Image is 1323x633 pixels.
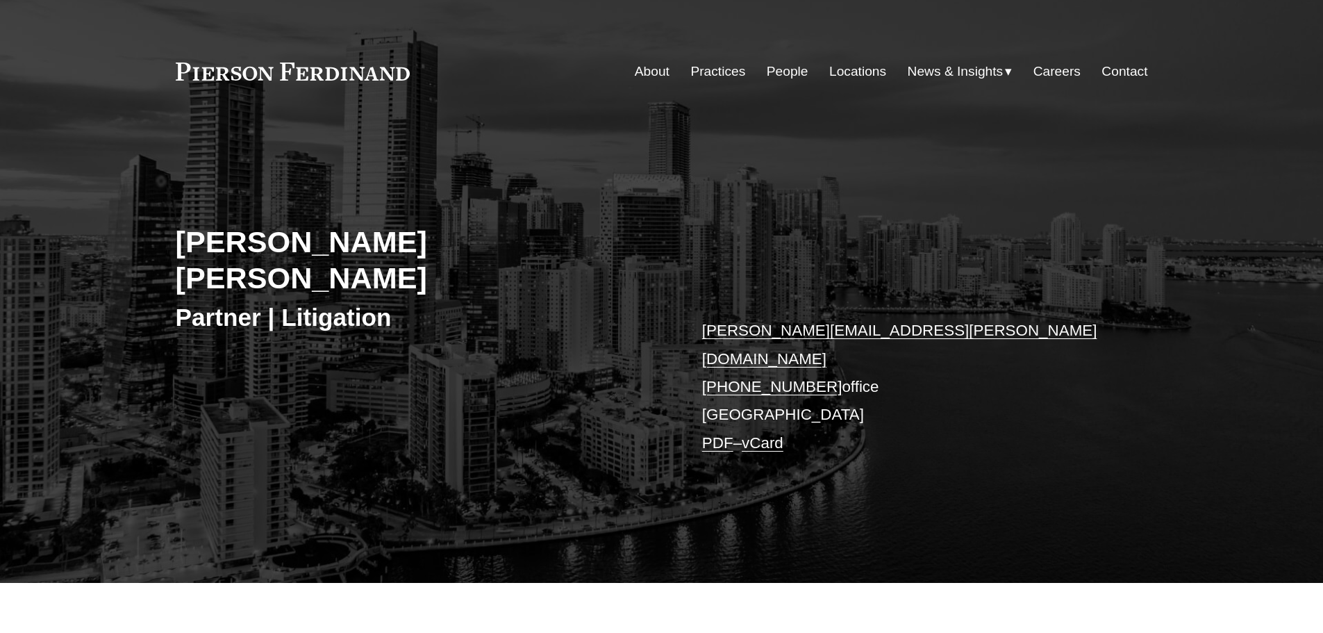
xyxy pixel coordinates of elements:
[702,378,842,395] a: [PHONE_NUMBER]
[690,58,745,85] a: Practices
[1033,58,1081,85] a: Careers
[829,58,886,85] a: Locations
[702,322,1097,367] a: [PERSON_NAME][EMAIL_ADDRESS][PERSON_NAME][DOMAIN_NAME]
[176,302,662,333] h3: Partner | Litigation
[702,317,1107,457] p: office [GEOGRAPHIC_DATA] –
[176,224,662,297] h2: [PERSON_NAME] [PERSON_NAME]
[635,58,669,85] a: About
[742,434,783,452] a: vCard
[908,58,1013,85] a: folder dropdown
[908,60,1004,84] span: News & Insights
[767,58,808,85] a: People
[1101,58,1147,85] a: Contact
[702,434,733,452] a: PDF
